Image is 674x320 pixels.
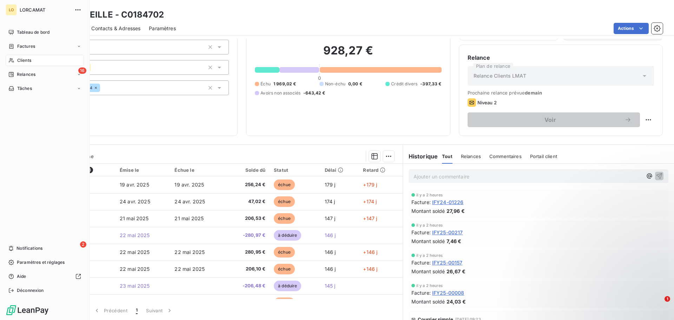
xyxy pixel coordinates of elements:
[474,72,526,79] span: Relance Clients LMAT
[274,196,295,207] span: échue
[325,249,336,255] span: 146 j
[120,182,149,188] span: 19 avr. 2025
[136,307,138,314] span: 1
[432,229,463,236] span: IFY25-00217
[468,90,654,96] span: Prochaine relance prévue
[230,215,265,222] span: 206,53 €
[100,85,106,91] input: Ajouter une valeur
[255,44,441,65] h2: 928,27 €
[447,268,465,275] span: 26,67 €
[363,215,377,221] span: +147 j
[230,232,265,239] span: -280,97 €
[120,283,150,289] span: 23 mai 2025
[273,81,296,87] span: 1 969,02 €
[174,167,221,173] div: Échue le
[16,245,42,252] span: Notifications
[325,167,355,173] div: Délai
[348,81,362,87] span: 0,00 €
[468,112,640,127] button: Voir
[325,266,336,272] span: 146 j
[447,207,465,215] span: 27,96 €
[325,182,336,188] span: 179 j
[411,237,445,245] span: Montant soldé
[614,23,649,34] button: Actions
[230,266,265,273] span: 206,10 €
[274,298,295,308] span: échue
[411,259,431,266] span: Facture :
[174,198,205,204] span: 24 avr. 2025
[447,298,466,305] span: 24,03 €
[534,252,674,301] iframe: Intercom notifications message
[6,271,84,282] a: Aide
[477,100,497,105] span: Niveau 2
[91,25,140,32] span: Contacts & Adresses
[525,90,542,96] span: demain
[468,53,654,62] h6: Relance
[260,81,271,87] span: Échu
[325,198,335,204] span: 174 j
[416,253,443,257] span: il y a 2 heures
[274,167,316,173] div: Statut
[411,298,445,305] span: Montant soldé
[363,182,377,188] span: +179 j
[120,198,150,204] span: 24 avr. 2025
[274,247,295,257] span: échue
[120,249,150,255] span: 22 mai 2025
[447,237,462,245] span: 7,46 €
[6,305,49,316] img: Logo LeanPay
[274,230,301,241] span: à déduire
[432,198,464,206] span: IFY24-01226
[325,232,336,238] span: 146 j
[174,249,205,255] span: 22 mai 2025
[650,296,667,313] iframe: Intercom live chat
[489,154,522,159] span: Commentaires
[411,207,445,215] span: Montant soldé
[80,241,86,248] span: 2
[403,152,438,161] h6: Historique
[411,198,431,206] span: Facture :
[363,167,398,173] div: Retard
[91,64,96,71] input: Ajouter une valeur
[411,289,431,296] span: Facture :
[411,229,431,236] span: Facture :
[17,85,32,92] span: Tâches
[461,154,481,159] span: Relances
[17,71,35,78] span: Relances
[142,303,177,318] button: Suivant
[17,259,65,266] span: Paramètres et réglages
[78,67,86,74] span: 16
[230,167,265,173] div: Solde dû
[132,303,142,318] button: 1
[62,8,164,21] h3: SCI TREILLE - C0184702
[665,296,670,302] span: 1
[274,264,295,274] span: échue
[303,90,325,96] span: -643,42 €
[363,249,377,255] span: +146 j
[120,215,149,221] span: 21 mai 2025
[17,287,44,294] span: Déconnexion
[6,4,17,15] div: LO
[274,281,301,291] span: à déduire
[89,303,132,318] button: Précédent
[416,193,443,197] span: il y a 2 heures
[174,182,204,188] span: 19 avr. 2025
[363,198,377,204] span: +174 j
[325,215,336,221] span: 147 j
[149,25,176,32] span: Paramètres
[530,154,557,159] span: Portail client
[411,268,445,275] span: Montant soldé
[391,81,417,87] span: Crédit divers
[230,249,265,256] span: 280,95 €
[420,81,441,87] span: -397,33 €
[230,282,265,289] span: -206,48 €
[442,154,452,159] span: Tout
[325,81,345,87] span: Non-échu
[17,273,26,280] span: Aide
[120,167,166,173] div: Émise le
[260,90,300,96] span: Avoirs non associés
[416,223,443,227] span: il y a 2 heures
[174,266,205,272] span: 22 mai 2025
[17,29,49,35] span: Tableau de bord
[120,232,150,238] span: 22 mai 2025
[174,215,204,221] span: 21 mai 2025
